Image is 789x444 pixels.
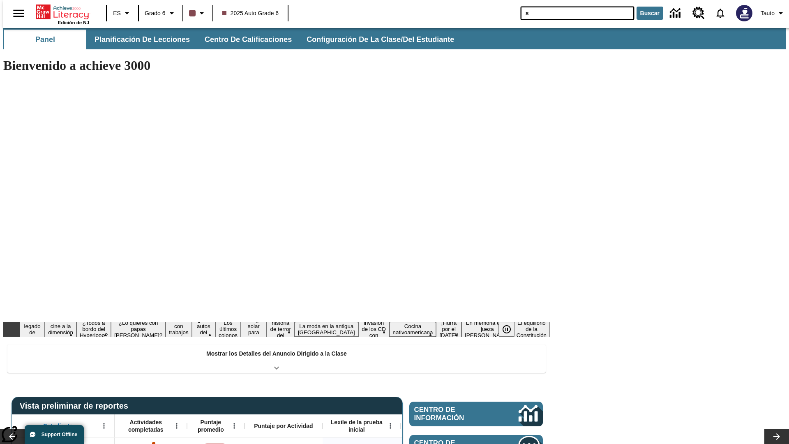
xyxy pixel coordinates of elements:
button: Diapositiva 5 Niños con trabajos sucios [166,316,191,343]
button: Diapositiva 15 El equilibrio de la Constitución [513,319,550,340]
button: Diapositiva 9 La historia de terror del tomate [267,312,295,346]
button: El color de la clase es café oscuro. Cambiar el color de la clase. [186,6,210,21]
button: Diapositiva 7 Los últimos colonos [215,319,241,340]
button: Abrir menú [171,420,183,432]
span: Actividades completadas [119,419,173,433]
input: Buscar campo [521,7,634,20]
button: Centro de calificaciones [198,30,298,49]
button: Carrusel de lecciones, seguir [764,429,789,444]
button: Diapositiva 14 En memoria de la jueza O'Connor [461,319,513,340]
button: Diapositiva 3 ¿Todos a bordo del Hyperloop? [76,319,111,340]
p: Mostrar los Detalles del Anuncio Dirigido a la Clase [206,349,347,358]
button: Escoja un nuevo avatar [731,2,757,24]
span: Estudiante [44,422,73,430]
button: Abrir menú [384,420,397,432]
button: Diapositiva 12 Cocina nativoamericana [390,322,436,337]
button: Diapositiva 8 Energía solar para todos [241,316,267,343]
span: Support Offline [42,432,77,437]
h1: Bienvenido a achieve 3000 [3,58,550,73]
span: Tauto [761,9,775,18]
span: Centro de información [414,406,491,422]
button: Lenguaje: ES, Selecciona un idioma [109,6,136,21]
button: Grado: Grado 6, Elige un grado [141,6,180,21]
button: Support Offline [25,425,84,444]
a: Notificaciones [710,2,731,24]
div: Subbarra de navegación [3,30,461,49]
div: Portada [36,3,89,25]
a: Centro de información [409,402,543,426]
div: Mostrar los Detalles del Anuncio Dirigido a la Clase [7,345,546,373]
button: Diapositiva 13 ¡Hurra por el Día de la Constitución! [436,319,461,340]
div: Subbarra de navegación [3,28,786,49]
button: Diapositiva 10 La moda en la antigua Roma [295,322,358,337]
span: Vista preliminar de reportes [20,401,132,411]
button: Planificación de lecciones [88,30,196,49]
button: Configuración de la clase/del estudiante [300,30,461,49]
a: Portada [36,4,89,20]
img: Avatar [736,5,752,21]
button: Pausar [498,322,515,337]
span: Puntaje promedio [191,419,231,433]
button: Diapositiva 2 Llevar el cine a la dimensión X [45,316,76,343]
span: 2025 Auto Grade 6 [222,9,279,18]
button: Diapositiva 6 ¿Los autos del futuro? [192,316,215,343]
button: Diapositiva 11 La invasión de los CD con Internet [358,312,390,346]
span: Grado 6 [145,9,166,18]
button: Panel [4,30,86,49]
span: Puntaje por Actividad [254,422,313,430]
a: Centro de recursos, Se abrirá en una pestaña nueva. [687,2,710,24]
button: Diapositiva 1 Un legado de servicio [20,316,45,343]
button: Buscar [637,7,663,20]
span: Lexile de la prueba inicial [327,419,387,433]
button: Abrir menú [228,420,240,432]
a: Centro de información [665,2,687,25]
button: Abrir menú [98,420,110,432]
button: Abrir el menú lateral [7,1,31,25]
button: Diapositiva 4 ¿Lo quieres con papas fritas? [111,319,166,340]
span: ES [113,9,121,18]
button: Perfil/Configuración [757,6,789,21]
span: Edición de NJ [58,20,89,25]
div: Pausar [498,322,523,337]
